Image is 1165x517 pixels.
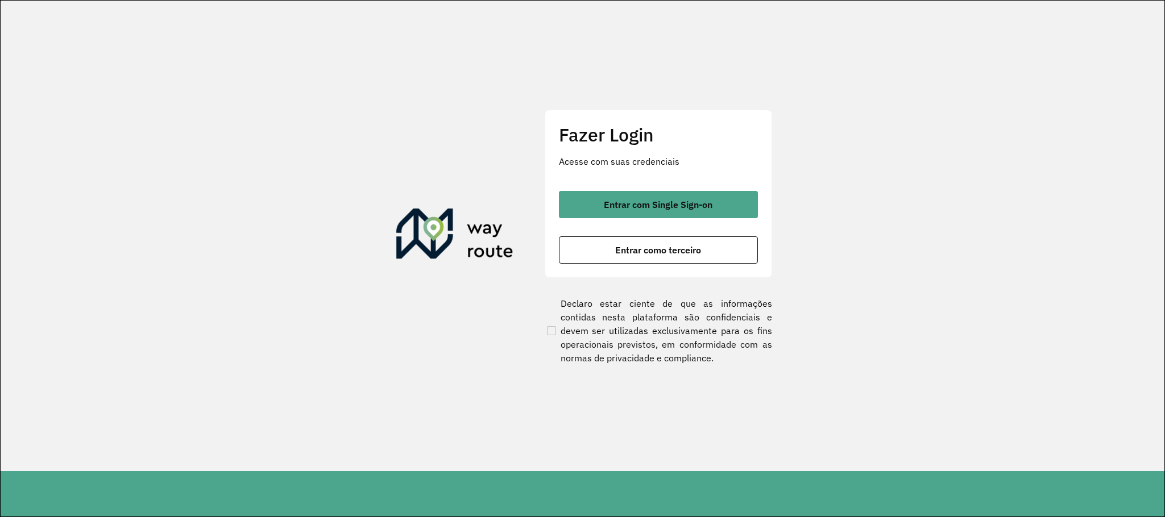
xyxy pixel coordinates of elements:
span: Entrar com Single Sign-on [604,200,712,209]
p: Acesse com suas credenciais [559,155,758,168]
label: Declaro estar ciente de que as informações contidas nesta plataforma são confidenciais e devem se... [545,297,772,365]
h2: Fazer Login [559,124,758,145]
img: Roteirizador AmbevTech [396,209,513,263]
button: button [559,191,758,218]
button: button [559,236,758,264]
span: Entrar como terceiro [615,245,701,255]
